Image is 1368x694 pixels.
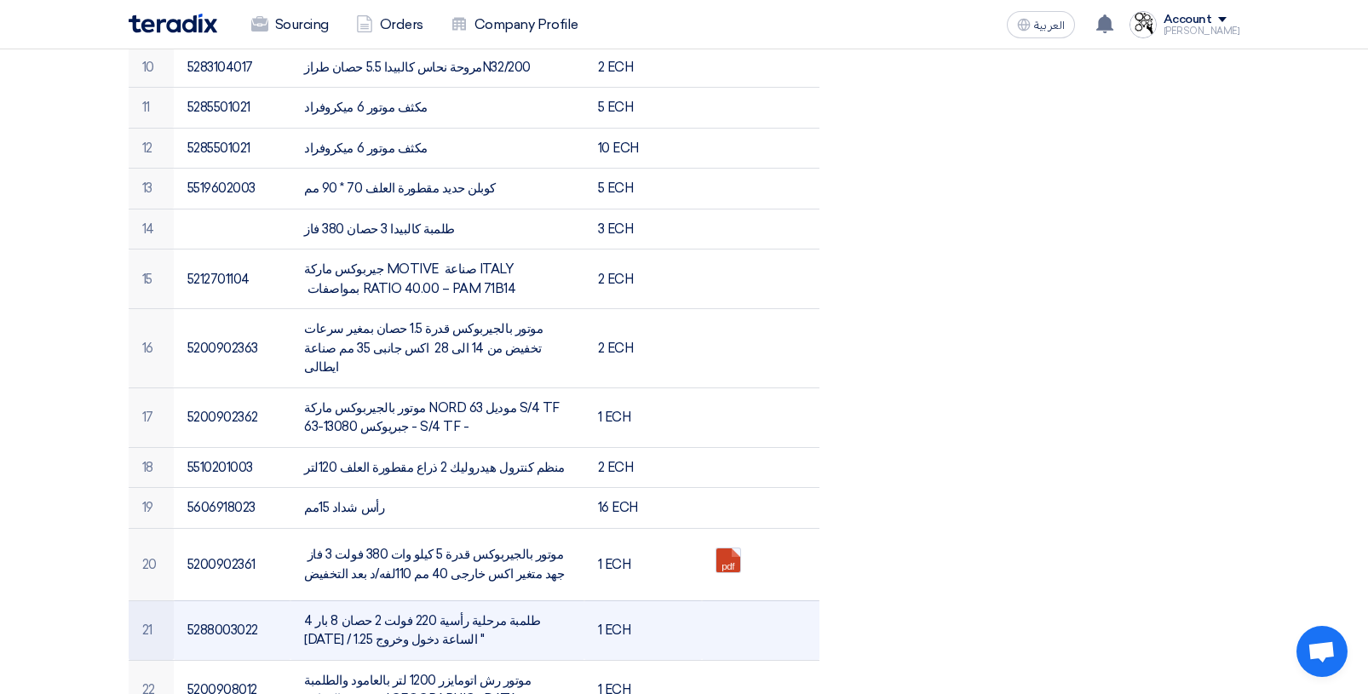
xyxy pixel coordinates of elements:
a: Company Profile [437,6,592,43]
td: 5200902361 [174,528,291,600]
td: 16 [129,309,174,388]
td: جيربوكس ماركة MOTIVE صناعة ITALY بمواصفات RATIO 40.00 – PAM 71B14 [290,249,584,309]
td: 1 ECH [584,600,702,660]
td: 10 ECH [584,128,702,169]
td: 5 ECH [584,88,702,129]
td: 5200902362 [174,387,291,447]
td: رأس شداد 15مم [290,488,584,529]
td: 2 ECH [584,447,702,488]
td: 10 [129,47,174,88]
td: 5519602003 [174,169,291,209]
td: 2 ECH [584,47,702,88]
td: 2 ECH [584,309,702,388]
td: طلمبة مرحلية رأسية 220 فولت 2 حصان 8 بار 4 [DATE] / الساعة دخول وخروج 1.25 " [290,600,584,660]
td: 14 [129,209,174,249]
td: 13 [129,169,174,209]
img: intergear_Trade_logo_1756409606822.jpg [1129,11,1157,38]
td: 5283104017 [174,47,291,88]
td: موتور بالجيربوكس قدرة 5 كيلو وات 380 فولت 3 فاز جهد متغير اكس خارجى 40 مم 110لفه/د بعد التخفيض [290,528,584,600]
a: Sourcing [238,6,342,43]
div: [PERSON_NAME] [1164,26,1240,36]
td: كوبلن حديد مقطورة العلف 70 * 90 مم [290,169,584,209]
button: العربية [1007,11,1075,38]
td: 1 ECH [584,387,702,447]
td: 5606918023 [174,488,291,529]
td: 16 ECH [584,488,702,529]
span: العربية [1034,20,1065,32]
td: 17 [129,387,174,447]
td: موتور بالجيربوكس قدرة 1.5 حصان بمغير سرعات تخفيض من 14 الى 28 اكس جانبى 35 مم صناعة ايطالى [290,309,584,388]
div: Account [1164,13,1212,27]
td: مكثف موتور 6 ميكروفراد [290,88,584,129]
img: Teradix logo [129,14,217,33]
td: 1 ECH [584,528,702,600]
td: مكثف موتور 6 ميكروفراد [290,128,584,169]
td: 15 [129,249,174,309]
a: Orders [342,6,437,43]
td: 5288003022 [174,600,291,660]
td: 5212701104 [174,249,291,309]
td: 11 [129,88,174,129]
td: طلمبة كالبيدا 3 حصان 380 فاز [290,209,584,249]
td: 5 ECH [584,169,702,209]
td: 21 [129,600,174,660]
td: 5285501021 [174,128,291,169]
td: منظم كنترول هيدروليك 2 ذراع مقطورة العلف 120لتر [290,447,584,488]
td: موتور بالجيربوكس ماركة NORD موديل 63 S/4 TF جبريوكس 13080-63 - S/4 TF - [290,387,584,447]
td: 19 [129,488,174,529]
td: 18 [129,447,174,488]
td: 12 [129,128,174,169]
td: 3 ECH [584,209,702,249]
td: مروحة نحاس كالبيدا 5.5 حصان طرازN32/200 [290,47,584,88]
td: 5510201003 [174,447,291,488]
td: 5200902363 [174,309,291,388]
td: 2 ECH [584,249,702,309]
td: 20 [129,528,174,600]
td: 5285501021 [174,88,291,129]
a: Open chat [1296,626,1348,677]
a: RDVSProductDataenUS__1756393297362.pdf [716,548,853,651]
